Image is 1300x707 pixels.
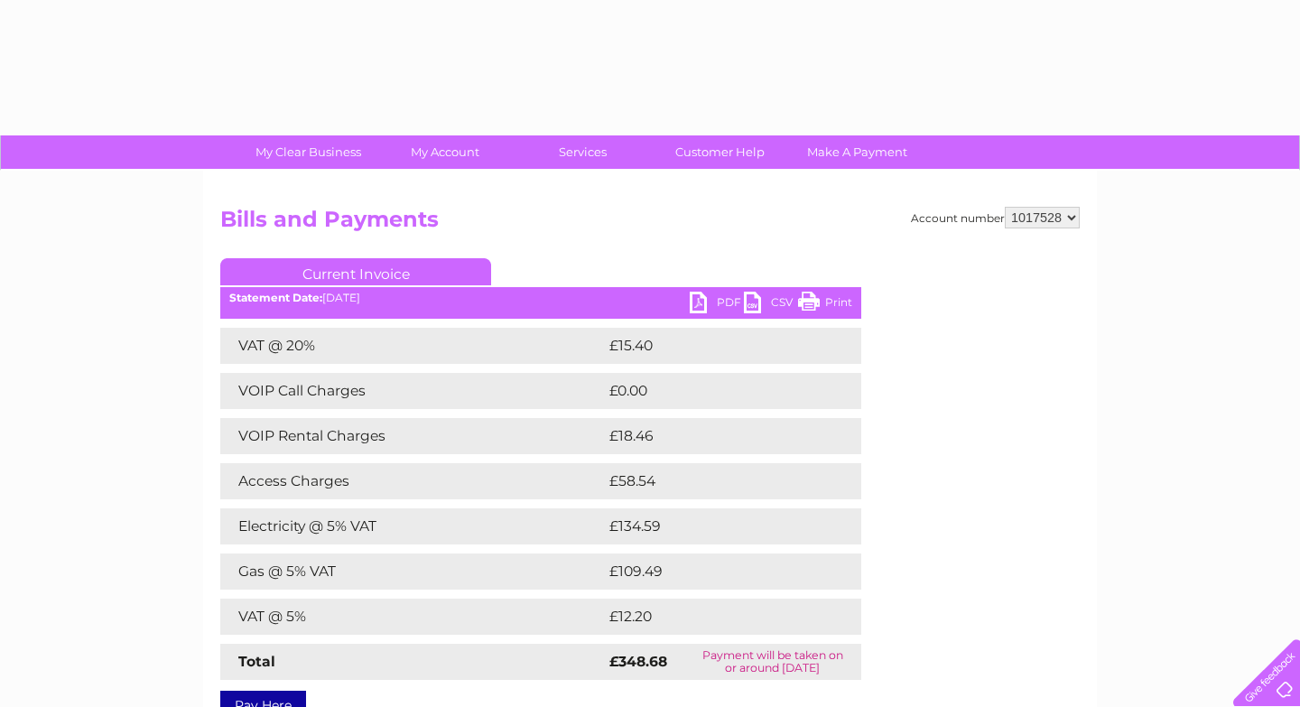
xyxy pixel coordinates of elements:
[911,207,1080,228] div: Account number
[605,328,823,364] td: £15.40
[645,135,794,169] a: Customer Help
[220,207,1080,241] h2: Bills and Payments
[684,644,861,680] td: Payment will be taken on or around [DATE]
[220,599,605,635] td: VAT @ 5%
[605,418,824,454] td: £18.46
[371,135,520,169] a: My Account
[783,135,932,169] a: Make A Payment
[220,508,605,544] td: Electricity @ 5% VAT
[508,135,657,169] a: Services
[220,418,605,454] td: VOIP Rental Charges
[609,653,667,670] strong: £348.68
[220,292,861,304] div: [DATE]
[220,463,605,499] td: Access Charges
[234,135,383,169] a: My Clear Business
[220,258,491,285] a: Current Invoice
[238,653,275,670] strong: Total
[605,373,820,409] td: £0.00
[220,373,605,409] td: VOIP Call Charges
[229,291,322,304] b: Statement Date:
[798,292,852,318] a: Print
[605,599,823,635] td: £12.20
[744,292,798,318] a: CSV
[605,508,828,544] td: £134.59
[605,463,825,499] td: £58.54
[220,328,605,364] td: VAT @ 20%
[220,554,605,590] td: Gas @ 5% VAT
[605,554,829,590] td: £109.49
[690,292,744,318] a: PDF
